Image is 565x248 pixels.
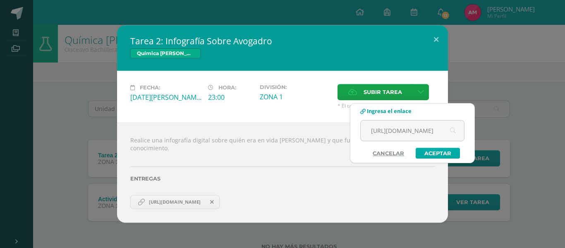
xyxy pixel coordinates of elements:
[140,84,160,91] span: Fecha:
[130,195,220,209] a: https://www.canva.com/design/DAGv62RlgT4/bz_L8VULexueANx3m4WCTA/edit?utm_content=DAGv62RlgT4&utm_...
[260,84,331,90] label: División:
[364,148,412,159] a: Cancelar
[208,93,253,102] div: 23:00
[367,107,412,115] span: Ingresa el enlace
[130,48,201,58] span: Química [PERSON_NAME] V
[117,123,448,222] div: Realice una infografía digital sobre quién era en vida [PERSON_NAME] y que fue lo que el dejo com...
[218,84,236,91] span: Hora:
[416,148,460,159] a: Aceptar
[338,102,435,109] span: * El tamaño máximo permitido es 50 MB
[130,93,201,102] div: [DATE][PERSON_NAME]
[130,176,435,182] label: Entregas
[260,92,331,101] div: ZONA 1
[364,84,402,100] span: Subir tarea
[424,25,448,53] button: Close (Esc)
[130,35,435,47] h2: Tarea 2: Infografía Sobre Avogadro
[145,199,205,205] span: [URL][DOMAIN_NAME]
[361,120,464,141] input: Ej. www.google.com
[205,197,219,207] span: Remover entrega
